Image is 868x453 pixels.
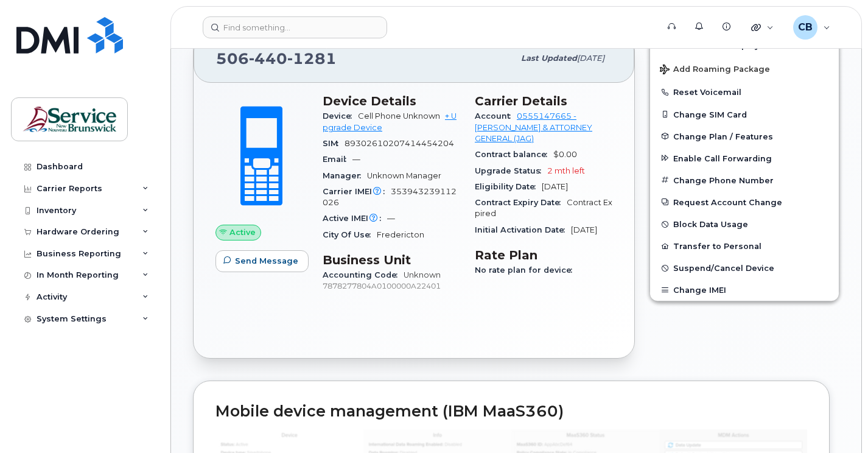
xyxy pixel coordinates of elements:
[323,94,460,108] h3: Device Details
[660,65,770,76] span: Add Roaming Package
[475,265,578,275] span: No rate plan for device
[216,49,337,68] span: 506
[521,54,577,63] span: Last updated
[323,214,387,223] span: Active IMEI
[475,225,571,234] span: Initial Activation Date
[235,255,298,267] span: Send Message
[673,153,772,163] span: Enable Call Forwarding
[650,147,839,169] button: Enable Call Forwarding
[673,264,774,273] span: Suspend/Cancel Device
[475,166,547,175] span: Upgrade Status
[650,279,839,301] button: Change IMEI
[203,16,387,38] input: Find something...
[323,270,404,279] span: Accounting Code
[358,111,440,121] span: Cell Phone Unknown
[571,225,597,234] span: [DATE]
[650,169,839,191] button: Change Phone Number
[542,182,568,191] span: [DATE]
[215,250,309,272] button: Send Message
[650,235,839,257] button: Transfer to Personal
[352,155,360,164] span: —
[323,253,460,267] h3: Business Unit
[323,139,345,148] span: SIM
[404,270,441,279] a: Unknown
[673,132,773,141] span: Change Plan / Features
[650,81,839,103] button: Reset Voicemail
[215,403,807,420] h2: Mobile device management (IBM MaaS360)
[475,248,612,262] h3: Rate Plan
[229,226,256,238] span: Active
[743,15,782,40] div: Quicklinks
[577,54,604,63] span: [DATE]
[785,15,839,40] div: Callaghan, Bernie (JPS/JSP)
[287,49,337,68] span: 1281
[323,111,457,132] a: + Upgrade Device
[475,182,542,191] span: Eligibility Date
[475,111,517,121] span: Account
[367,171,441,180] span: Unknown Manager
[475,150,553,159] span: Contract balance
[323,155,352,164] span: Email
[650,213,839,235] button: Block Data Usage
[323,111,358,121] span: Device
[475,198,567,207] span: Contract Expiry Date
[553,150,577,159] span: $0.00
[650,104,839,125] button: Change SIM Card
[650,191,839,213] button: Request Account Change
[323,281,460,291] p: 7878277804A0100000A22401
[323,171,367,180] span: Manager
[798,20,813,35] span: CB
[650,56,839,81] button: Add Roaming Package
[650,125,839,147] button: Change Plan / Features
[475,111,592,143] a: 0555147665 - [PERSON_NAME] & ATTORNEY GENERAL (JAG)
[345,139,454,148] span: 89302610207414454204
[249,49,287,68] span: 440
[323,187,391,196] span: Carrier IMEI
[377,230,424,239] span: Fredericton
[475,94,612,108] h3: Carrier Details
[547,166,585,175] span: 2 mth left
[650,257,839,279] button: Suspend/Cancel Device
[387,214,395,223] span: —
[323,230,377,239] span: City Of Use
